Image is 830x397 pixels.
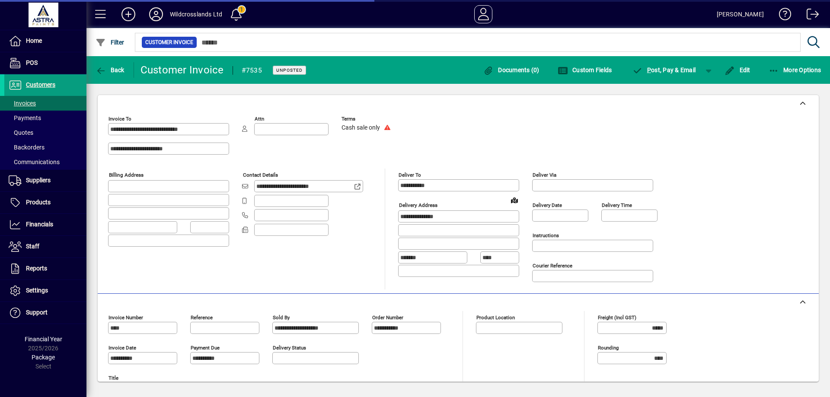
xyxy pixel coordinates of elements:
button: Edit [722,62,753,78]
div: [PERSON_NAME] [717,7,764,21]
mat-label: Rounding [598,345,619,351]
mat-label: Sold by [273,314,290,321]
span: Financial Year [25,336,62,343]
app-page-header-button: Back [86,62,134,78]
span: Support [26,309,48,316]
span: Backorders [9,144,45,151]
mat-label: Deliver To [399,172,421,178]
a: Communications [4,155,86,169]
a: Products [4,192,86,213]
a: Payments [4,111,86,125]
span: Customers [26,81,55,88]
span: Products [26,199,51,206]
a: POS [4,52,86,74]
button: Documents (0) [481,62,542,78]
span: P [647,67,651,73]
span: Terms [342,116,393,122]
mat-label: Instructions [533,232,559,238]
a: Quotes [4,125,86,140]
span: Unposted [276,67,303,73]
mat-label: Product location [476,314,515,321]
button: Add [115,6,142,22]
a: Support [4,302,86,324]
a: Settings [4,280,86,302]
mat-label: Freight (incl GST) [598,314,636,321]
span: Package [32,354,55,361]
span: Reports [26,265,47,272]
span: Filter [96,39,124,46]
button: Post, Pay & Email [628,62,700,78]
button: Filter [93,35,127,50]
a: Logout [800,2,819,30]
span: Settings [26,287,48,294]
mat-label: Order number [372,314,403,321]
mat-label: Invoice number [109,314,143,321]
mat-label: Delivery time [602,202,632,208]
mat-label: Deliver via [533,172,556,178]
span: Payments [9,114,41,121]
a: Reports [4,258,86,279]
div: Wildcrosslands Ltd [170,7,222,21]
span: ost, Pay & Email [632,67,696,73]
a: Home [4,30,86,52]
mat-label: Invoice To [109,116,131,122]
span: Back [96,67,124,73]
span: Customer Invoice [145,38,193,47]
a: Backorders [4,140,86,155]
a: Staff [4,236,86,257]
mat-label: Courier Reference [533,263,572,269]
span: More Options [769,67,821,73]
span: Custom Fields [558,67,612,73]
span: Documents (0) [483,67,539,73]
mat-label: Delivery status [273,345,306,351]
span: Suppliers [26,177,51,184]
span: Cash sale only [342,124,380,131]
span: POS [26,59,38,66]
span: Financials [26,221,53,228]
button: Back [93,62,127,78]
mat-label: Reference [191,314,213,321]
button: More Options [766,62,824,78]
a: Suppliers [4,170,86,191]
mat-label: Title [109,375,118,381]
a: View on map [508,193,521,207]
button: Profile [142,6,170,22]
a: Knowledge Base [773,2,792,30]
mat-label: Invoice date [109,345,136,351]
span: Communications [9,159,60,165]
div: Customer Invoice [140,63,224,77]
button: Custom Fields [555,62,614,78]
mat-label: Payment due [191,345,220,351]
mat-label: Attn [255,116,264,122]
a: Financials [4,214,86,235]
a: Invoices [4,96,86,111]
span: Quotes [9,129,33,136]
div: #7535 [242,64,262,77]
span: Staff [26,243,39,250]
span: Home [26,37,42,44]
mat-label: Delivery date [533,202,562,208]
span: Invoices [9,100,36,107]
span: Edit [725,67,750,73]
